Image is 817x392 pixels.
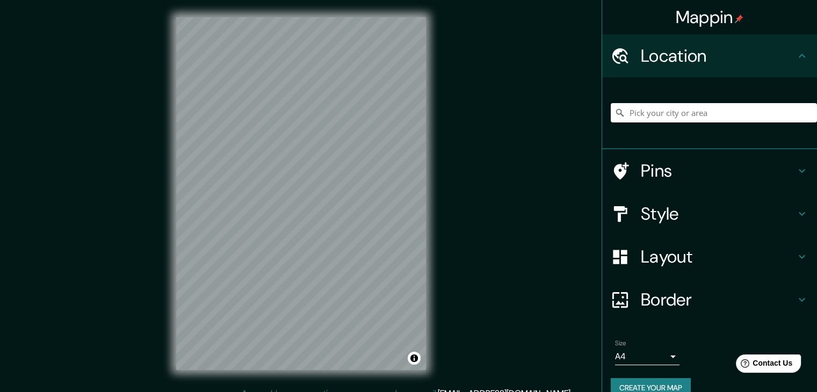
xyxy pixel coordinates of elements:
canvas: Map [176,17,426,370]
iframe: Help widget launcher [721,350,805,380]
h4: Border [641,289,796,310]
img: pin-icon.png [735,14,743,23]
input: Pick your city or area [611,103,817,122]
h4: Mappin [676,6,744,28]
div: Border [602,278,817,321]
div: A4 [615,348,679,365]
button: Toggle attribution [408,352,421,365]
h4: Style [641,203,796,224]
div: Pins [602,149,817,192]
h4: Layout [641,246,796,267]
h4: Location [641,45,796,67]
label: Size [615,339,626,348]
div: Style [602,192,817,235]
div: Location [602,34,817,77]
h4: Pins [641,160,796,182]
div: Layout [602,235,817,278]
